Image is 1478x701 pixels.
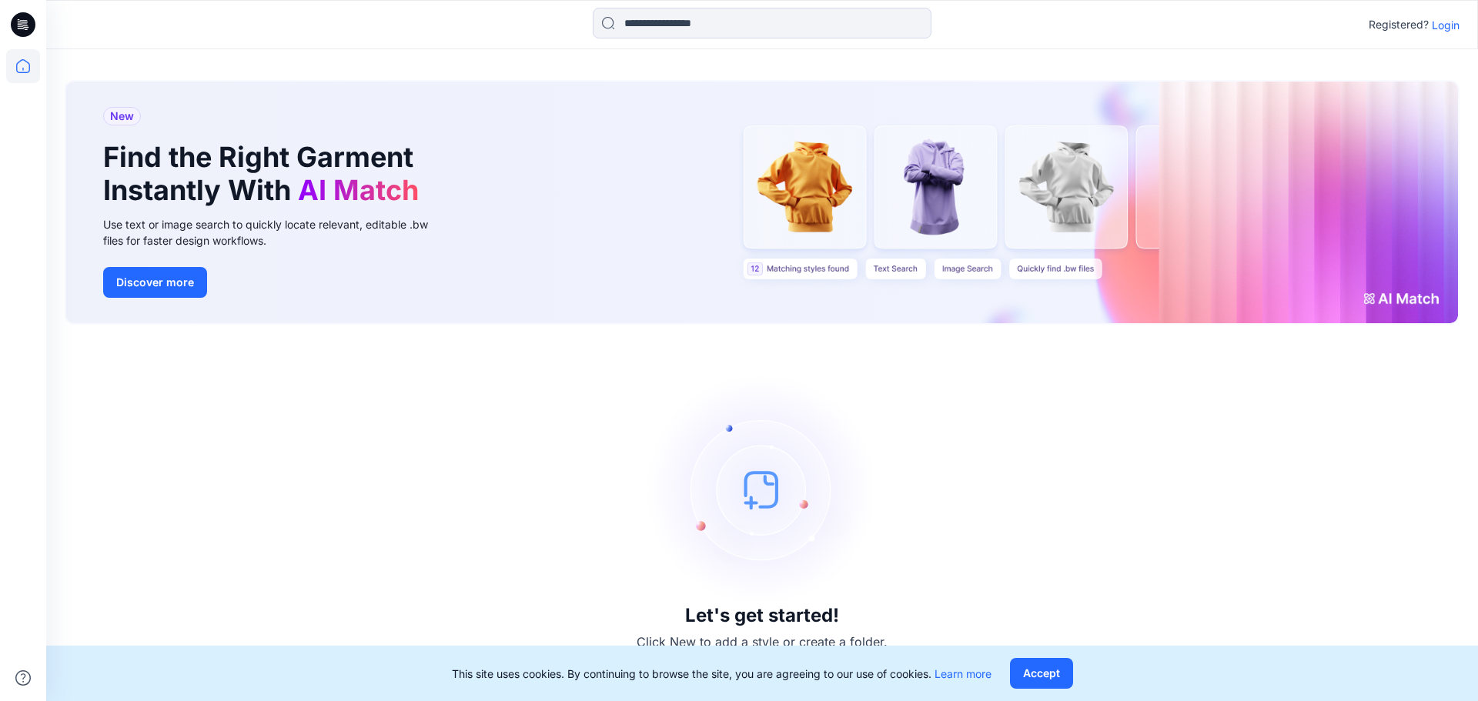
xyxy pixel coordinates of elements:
p: Login [1432,17,1460,33]
span: AI Match [298,173,419,207]
p: Click New to add a style or create a folder. [637,633,888,651]
p: Registered? [1369,15,1429,34]
span: New [110,107,134,125]
button: Accept [1010,658,1073,689]
button: Discover more [103,267,207,298]
p: This site uses cookies. By continuing to browse the site, you are agreeing to our use of cookies. [452,666,991,682]
a: Learn more [935,667,991,680]
h1: Find the Right Garment Instantly With [103,141,426,207]
h3: Let's get started! [685,605,839,626]
img: empty-state-image.svg [647,374,878,605]
div: Use text or image search to quickly locate relevant, editable .bw files for faster design workflows. [103,216,450,249]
